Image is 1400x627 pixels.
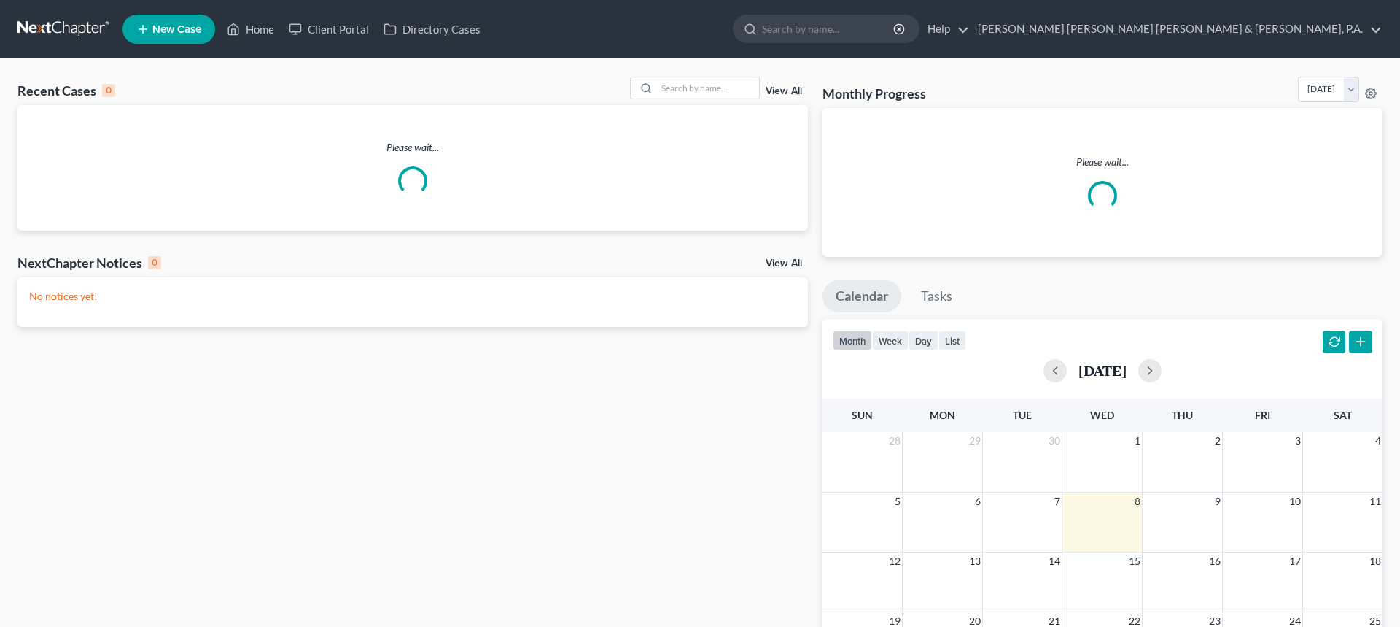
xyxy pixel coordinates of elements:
[762,15,895,42] input: Search by name...
[376,16,488,42] a: Directory Cases
[1207,553,1222,570] span: 16
[281,16,376,42] a: Client Portal
[1053,493,1062,510] span: 7
[102,84,115,97] div: 0
[968,553,982,570] span: 13
[219,16,281,42] a: Home
[1374,432,1382,450] span: 4
[766,86,802,96] a: View All
[1013,409,1032,421] span: Tue
[29,289,796,304] p: No notices yet!
[872,331,909,350] button: week
[766,258,802,269] a: View All
[657,77,759,99] input: Search by name...
[822,280,901,312] a: Calendar
[1172,409,1193,421] span: Thu
[1334,409,1352,421] span: Sat
[893,493,902,510] span: 5
[1255,409,1270,421] span: Fri
[920,16,969,42] a: Help
[1288,553,1302,570] span: 17
[1288,493,1302,510] span: 10
[152,24,201,35] span: New Case
[968,432,982,450] span: 29
[1047,553,1062,570] span: 14
[148,256,161,269] div: 0
[1090,409,1114,421] span: Wed
[822,85,926,102] h3: Monthly Progress
[1078,363,1127,378] h2: [DATE]
[1368,493,1382,510] span: 11
[908,280,965,312] a: Tasks
[1294,432,1302,450] span: 3
[973,493,982,510] span: 6
[1133,493,1142,510] span: 8
[909,331,938,350] button: day
[1127,553,1142,570] span: 15
[17,254,161,272] div: NextChapter Notices
[17,140,808,155] p: Please wait...
[887,553,902,570] span: 12
[834,155,1371,169] p: Please wait...
[938,331,966,350] button: list
[1213,432,1222,450] span: 2
[930,409,955,421] span: Mon
[971,16,1382,42] a: [PERSON_NAME] [PERSON_NAME] [PERSON_NAME] & [PERSON_NAME], P.A.
[1368,553,1382,570] span: 18
[1213,493,1222,510] span: 9
[1133,432,1142,450] span: 1
[17,82,115,99] div: Recent Cases
[887,432,902,450] span: 28
[1047,432,1062,450] span: 30
[833,331,872,350] button: month
[852,409,873,421] span: Sun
